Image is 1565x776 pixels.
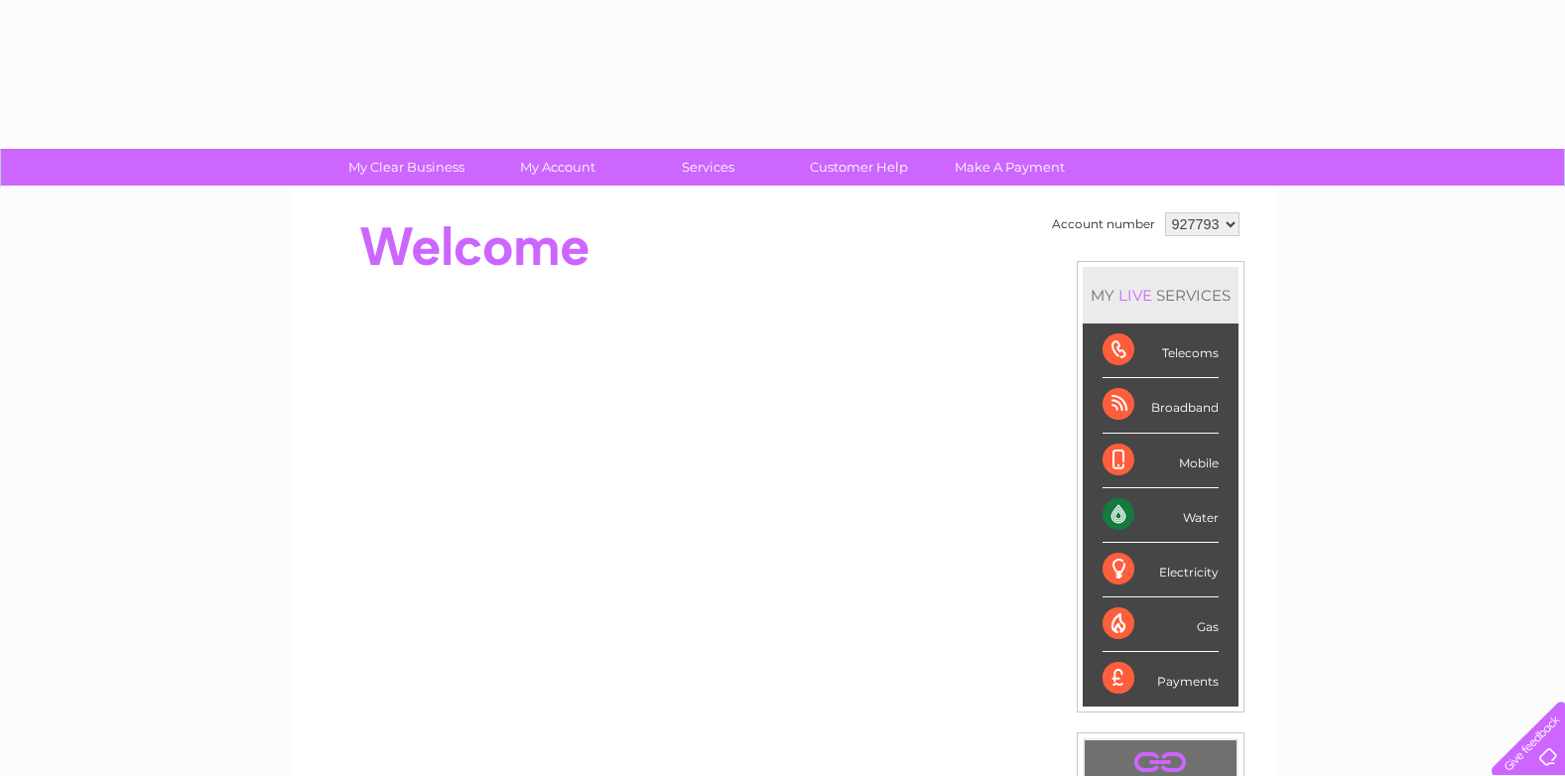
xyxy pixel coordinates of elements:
div: Water [1103,488,1219,543]
div: Gas [1103,597,1219,652]
a: Make A Payment [928,149,1092,186]
div: Payments [1103,652,1219,706]
div: LIVE [1114,286,1156,305]
div: Electricity [1103,543,1219,597]
div: MY SERVICES [1083,267,1239,323]
a: My Clear Business [325,149,488,186]
a: Customer Help [777,149,941,186]
div: Telecoms [1103,323,1219,378]
div: Broadband [1103,378,1219,433]
div: Mobile [1103,434,1219,488]
td: Account number [1047,207,1160,241]
a: Services [626,149,790,186]
a: My Account [475,149,639,186]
